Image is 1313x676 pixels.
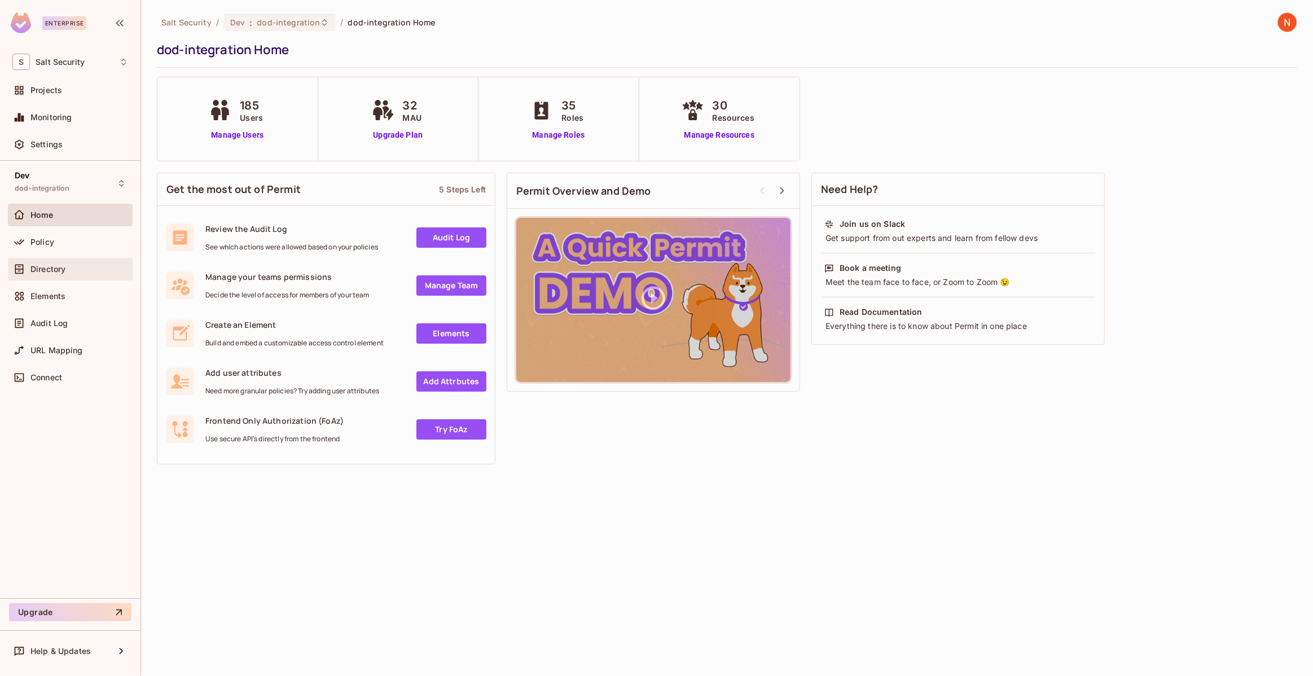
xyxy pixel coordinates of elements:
[205,271,370,282] span: Manage your teams permissions
[30,86,62,95] span: Projects
[824,232,1092,244] div: Get support from out experts and learn from fellow devs
[9,603,131,621] button: Upgrade
[30,647,91,656] span: Help & Updates
[416,227,486,248] a: Audit Log
[416,323,486,344] a: Elements
[205,243,378,252] span: See which actions were allowed based on your policies
[30,113,72,122] span: Monitoring
[561,112,583,124] span: Roles
[161,17,212,28] span: the active workspace
[348,17,436,28] span: dod-integration Home
[205,291,370,300] span: Decide the level of access for members of your team
[30,373,62,382] span: Connect
[15,184,69,193] span: dod-integration
[257,17,320,28] span: dod-integration
[713,112,754,124] span: Resources
[249,18,253,27] span: :
[30,319,68,328] span: Audit Log
[11,12,31,33] img: SReyMgAAAABJRU5ErkJggg==
[12,54,30,70] span: S
[416,419,486,440] a: Try FoAz
[403,112,421,124] span: MAU
[840,306,923,318] div: Read Documentation
[205,339,384,348] span: Build and embed a customizable access control element
[824,321,1092,332] div: Everything there is to know about Permit in one place
[416,275,486,296] a: Manage Team
[416,371,486,392] a: Add Attrbutes
[840,262,901,274] div: Book a meeting
[166,182,301,196] span: Get the most out of Permit
[240,112,263,124] span: Users
[157,41,1292,58] div: dod-integration Home
[205,415,344,426] span: Frontend Only Authorization (FoAz)
[439,184,486,195] div: 5 Steps Left
[821,182,879,196] span: Need Help?
[1278,13,1297,32] img: Nitzan Braham
[216,17,219,28] li: /
[205,319,384,330] span: Create an Element
[15,171,29,180] span: Dev
[205,434,344,444] span: Use secure API's directly from the frontend
[369,129,427,141] a: Upgrade Plan
[30,265,65,274] span: Directory
[340,17,343,28] li: /
[30,210,54,220] span: Home
[403,97,421,114] span: 32
[713,97,754,114] span: 30
[205,387,379,396] span: Need more granular policies? Try adding user attributes
[205,223,378,234] span: Review the Audit Log
[30,140,63,149] span: Settings
[240,97,263,114] span: 185
[42,16,86,30] div: Enterprise
[528,129,589,141] a: Manage Roles
[30,238,54,247] span: Policy
[230,17,245,28] span: Dev
[205,367,379,378] span: Add user attributes
[30,346,83,355] span: URL Mapping
[516,184,651,198] span: Permit Overview and Demo
[30,292,65,301] span: Elements
[840,218,905,230] div: Join us on Slack
[561,97,583,114] span: 35
[36,58,85,67] span: Workspace: Salt Security
[679,129,760,141] a: Manage Resources
[824,276,1092,288] div: Meet the team face to face, or Zoom to Zoom 😉
[206,129,269,141] a: Manage Users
